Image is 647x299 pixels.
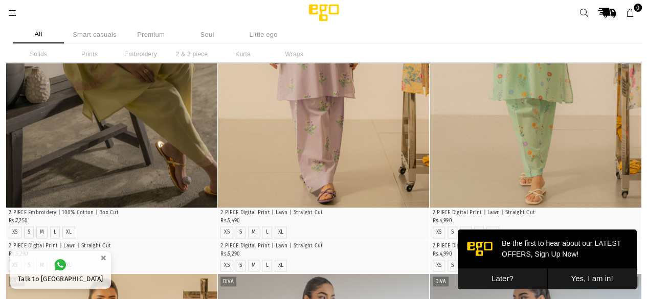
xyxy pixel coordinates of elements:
[436,262,442,269] label: XS
[12,229,18,236] label: XS
[3,9,21,16] a: Menu
[269,46,320,62] li: Wraps
[265,229,268,236] label: L
[220,277,236,286] label: Diva
[621,4,639,22] a: 0
[451,229,454,236] label: S
[436,229,442,236] label: XS
[166,46,217,62] li: 2 & 3 piece
[54,229,56,236] label: L
[97,249,109,266] button: ×
[64,46,115,62] li: Prints
[433,218,452,224] span: Rs.4,990
[239,229,242,236] label: S
[278,229,284,236] label: XL
[239,262,242,269] label: S
[224,229,230,236] label: XS
[220,209,426,217] p: 2 PIECE Digital Print | Lawn | Straight Cut
[220,242,426,250] p: 2 PIECE Digital Print | Lawn | Straight Cut
[125,26,176,43] li: Premium
[66,229,72,236] label: XL
[433,242,638,250] p: 2 PIECE Digital Print | Lawn | Straight Cut
[278,262,284,269] label: XL
[9,242,214,250] p: 2 PIECE Digital Print | Lawn | Straight Cut
[252,262,256,269] label: M
[451,262,454,269] label: S
[182,26,233,43] li: Soul
[280,3,367,23] img: Ego
[9,209,214,217] p: 2 PIECE Embroidery | 100% Cotton | Box Cut
[238,26,289,43] li: Little ego
[458,229,637,289] iframe: webpush-onsite
[9,277,25,286] label: Diva
[433,277,449,286] label: Diva
[217,46,269,62] li: Kurta
[433,209,638,217] p: 2 PIECE Digital Print | Lawn | Straight Cut
[220,218,240,224] span: Rs.5,490
[13,46,64,62] li: Solids
[220,251,240,257] span: Rs.5,290
[634,4,642,12] span: 0
[90,39,179,60] button: Yes, I am in!
[224,262,230,269] label: XS
[433,251,452,257] span: Rs.4,990
[115,46,166,62] li: Embroidery
[69,26,120,43] li: Smart casuals
[9,251,28,257] span: Rs.5,290
[28,229,30,236] label: S
[40,229,44,236] label: M
[10,251,111,289] a: Talk to [GEOGRAPHIC_DATA]
[265,262,268,269] label: L
[575,4,593,22] a: Search
[13,26,64,43] li: All
[252,229,256,236] label: M
[9,218,28,224] span: Rs.7,250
